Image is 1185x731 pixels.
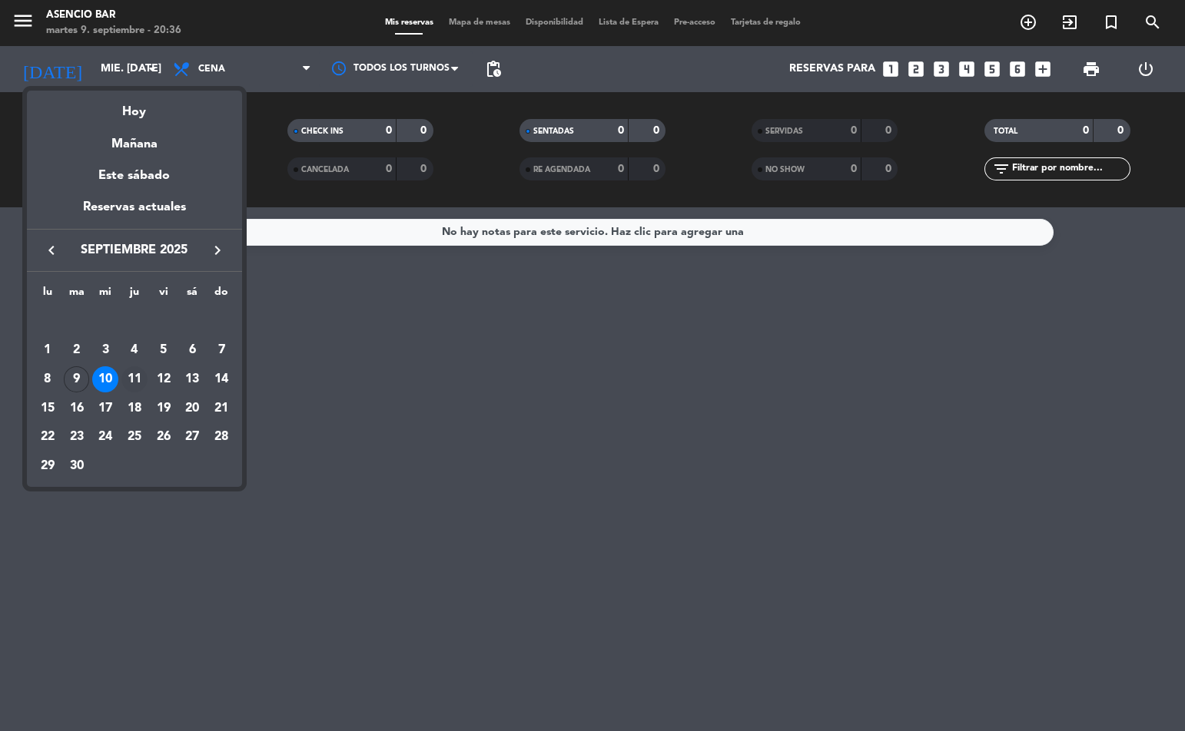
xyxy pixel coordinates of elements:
td: 18 de septiembre de 2025 [120,394,149,423]
td: 6 de septiembre de 2025 [178,336,207,365]
td: 15 de septiembre de 2025 [33,394,62,423]
div: 6 [179,337,205,363]
div: 27 [179,424,205,450]
div: 29 [35,453,61,479]
th: domingo [207,283,236,307]
td: 1 de septiembre de 2025 [33,336,62,365]
td: 26 de septiembre de 2025 [149,423,178,452]
td: 9 de septiembre de 2025 [62,365,91,394]
td: 11 de septiembre de 2025 [120,365,149,394]
td: 5 de septiembre de 2025 [149,336,178,365]
div: 22 [35,424,61,450]
div: Hoy [27,91,242,122]
th: lunes [33,283,62,307]
div: 8 [35,366,61,392]
div: 28 [208,424,234,450]
div: 11 [121,366,148,392]
td: 3 de septiembre de 2025 [91,336,120,365]
i: keyboard_arrow_right [208,241,227,260]
div: 25 [121,424,148,450]
div: 17 [92,395,118,422]
div: 14 [208,366,234,392]
td: SEP. [33,307,236,336]
div: 10 [92,366,118,392]
div: 21 [208,395,234,422]
th: martes [62,283,91,307]
td: 27 de septiembre de 2025 [178,423,207,452]
th: jueves [120,283,149,307]
td: 4 de septiembre de 2025 [120,336,149,365]
td: 2 de septiembre de 2025 [62,336,91,365]
td: 25 de septiembre de 2025 [120,423,149,452]
td: 20 de septiembre de 2025 [178,394,207,423]
td: 21 de septiembre de 2025 [207,394,236,423]
div: 19 [151,395,177,422]
th: miércoles [91,283,120,307]
td: 14 de septiembre de 2025 [207,365,236,394]
div: 12 [151,366,177,392]
div: 3 [92,337,118,363]
div: 30 [64,453,90,479]
div: 5 [151,337,177,363]
div: Este sábado [27,154,242,197]
td: 8 de septiembre de 2025 [33,365,62,394]
div: 7 [208,337,234,363]
td: 30 de septiembre de 2025 [62,451,91,481]
td: 13 de septiembre de 2025 [178,365,207,394]
td: 29 de septiembre de 2025 [33,451,62,481]
div: 24 [92,424,118,450]
div: 1 [35,337,61,363]
td: 17 de septiembre de 2025 [91,394,120,423]
td: 28 de septiembre de 2025 [207,423,236,452]
td: 22 de septiembre de 2025 [33,423,62,452]
div: 13 [179,366,205,392]
div: 2 [64,337,90,363]
span: septiembre 2025 [65,240,204,260]
div: 4 [121,337,148,363]
div: 20 [179,395,205,422]
td: 16 de septiembre de 2025 [62,394,91,423]
th: viernes [149,283,178,307]
div: 9 [64,366,90,392]
button: keyboard_arrow_right [204,240,231,260]
td: 24 de septiembre de 2025 [91,423,120,452]
td: 19 de septiembre de 2025 [149,394,178,423]
div: 16 [64,395,90,422]
td: 23 de septiembre de 2025 [62,423,91,452]
div: Reservas actuales [27,197,242,229]
td: 7 de septiembre de 2025 [207,336,236,365]
button: keyboard_arrow_left [38,240,65,260]
td: 12 de septiembre de 2025 [149,365,178,394]
div: Mañana [27,123,242,154]
div: 15 [35,395,61,422]
div: 23 [64,424,90,450]
i: keyboard_arrow_left [42,241,61,260]
div: 18 [121,395,148,422]
th: sábado [178,283,207,307]
div: 26 [151,424,177,450]
td: 10 de septiembre de 2025 [91,365,120,394]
